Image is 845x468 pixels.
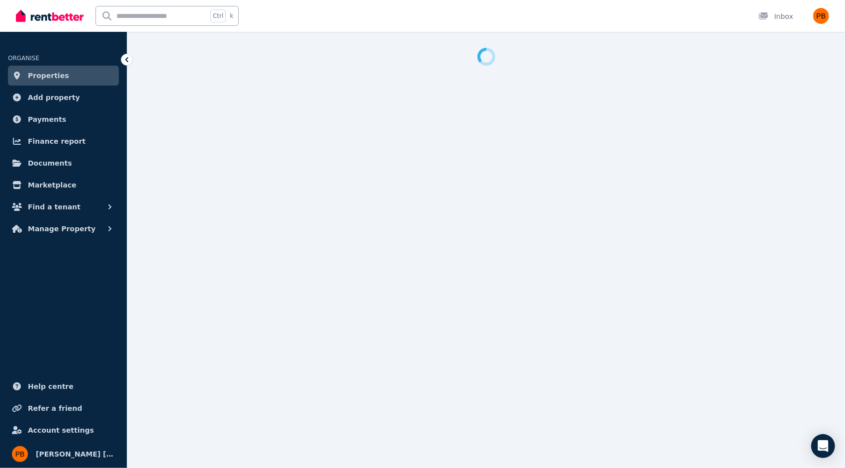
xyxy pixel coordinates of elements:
img: Petar Bijelac Petar Bijelac [813,8,829,24]
span: Marketplace [28,179,76,191]
div: Inbox [758,11,793,21]
button: Manage Property [8,219,119,239]
span: Find a tenant [28,201,81,213]
span: Properties [28,70,69,82]
span: Documents [28,157,72,169]
a: Finance report [8,131,119,151]
a: Marketplace [8,175,119,195]
a: Payments [8,109,119,129]
button: Find a tenant [8,197,119,217]
span: Refer a friend [28,402,82,414]
span: Help centre [28,380,74,392]
a: Help centre [8,376,119,396]
span: [PERSON_NAME] [PERSON_NAME] [36,448,115,460]
div: Open Intercom Messenger [811,434,835,458]
a: Documents [8,153,119,173]
img: RentBetter [16,8,84,23]
a: Properties [8,66,119,86]
img: Petar Bijelac Petar Bijelac [12,446,28,462]
span: Finance report [28,135,86,147]
span: ORGANISE [8,55,39,62]
a: Add property [8,88,119,107]
a: Refer a friend [8,398,119,418]
span: Payments [28,113,66,125]
a: Account settings [8,420,119,440]
span: k [230,12,233,20]
span: Ctrl [210,9,226,22]
span: Manage Property [28,223,95,235]
span: Account settings [28,424,94,436]
span: Add property [28,92,80,103]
